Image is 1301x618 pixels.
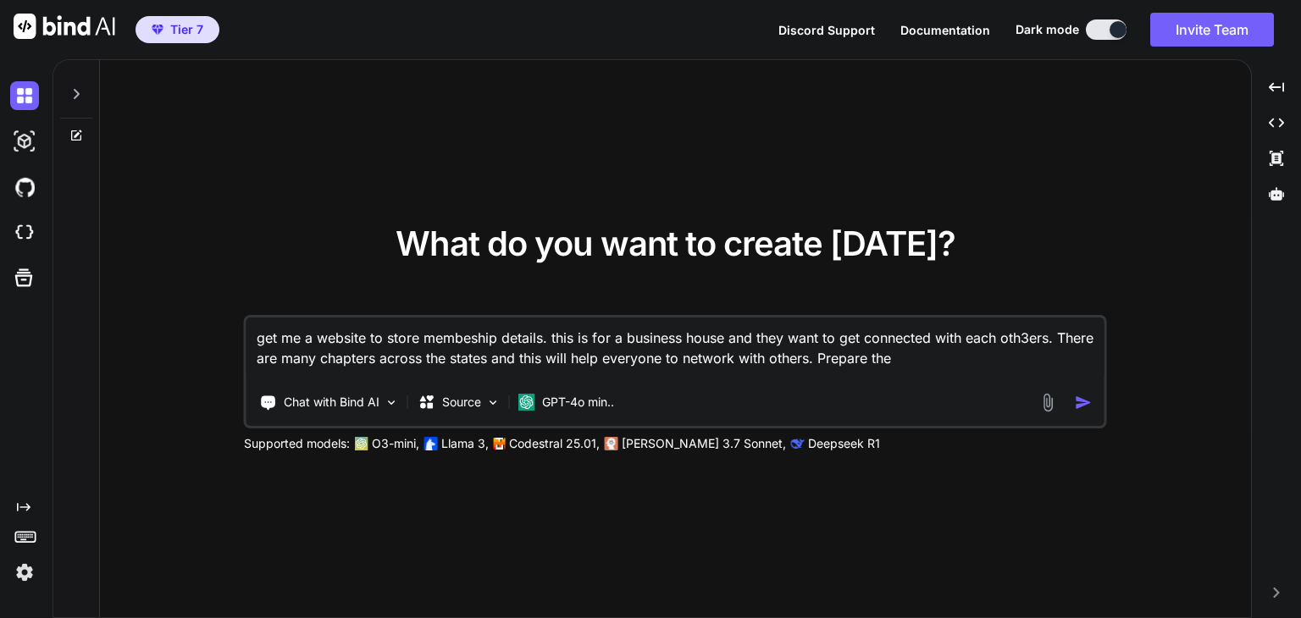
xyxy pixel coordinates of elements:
[1038,393,1058,412] img: attachment
[441,435,489,452] p: Llama 3,
[808,435,880,452] p: Deepseek R1
[372,435,419,452] p: O3-mini,
[1075,394,1093,411] img: icon
[246,317,1104,380] textarea: get me a website to store membeship details. this is for a business house and they want to get co...
[791,437,805,450] img: claude
[10,218,39,247] img: cloudideIcon
[355,437,368,450] img: GPT-4
[10,558,39,587] img: settings
[1150,13,1274,47] button: Invite Team
[10,127,39,156] img: darkAi-studio
[486,395,501,410] img: Pick Models
[509,435,600,452] p: Codestral 25.01,
[10,173,39,201] img: githubDark
[494,438,506,450] img: Mistral-AI
[900,23,990,37] span: Documentation
[10,81,39,110] img: darkChat
[244,435,350,452] p: Supported models:
[385,395,399,410] img: Pick Tools
[170,21,203,38] span: Tier 7
[542,394,614,411] p: GPT-4o min..
[605,437,618,450] img: claude
[136,16,219,43] button: premiumTier 7
[778,21,875,39] button: Discord Support
[900,21,990,39] button: Documentation
[442,394,481,411] p: Source
[1016,21,1079,38] span: Dark mode
[622,435,786,452] p: [PERSON_NAME] 3.7 Sonnet,
[396,223,955,264] span: What do you want to create [DATE]?
[778,23,875,37] span: Discord Support
[152,25,163,35] img: premium
[518,394,535,411] img: GPT-4o mini
[14,14,115,39] img: Bind AI
[424,437,438,450] img: Llama2
[284,394,379,411] p: Chat with Bind AI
